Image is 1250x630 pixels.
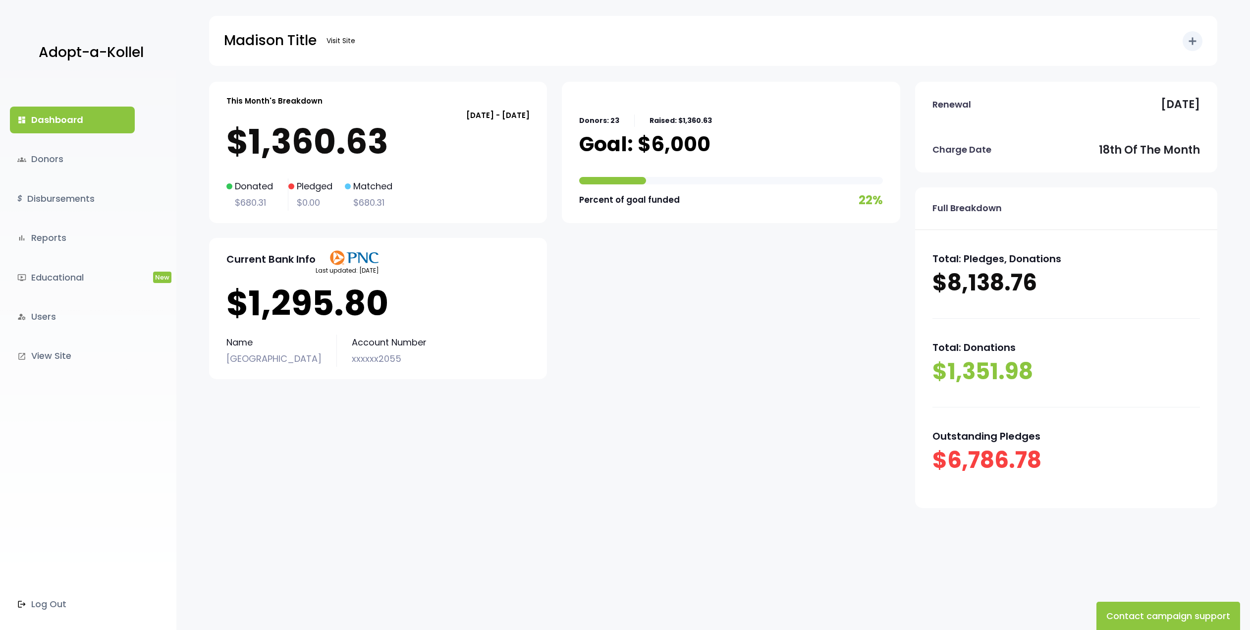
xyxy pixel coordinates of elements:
[288,178,332,194] p: Pledged
[579,115,619,127] p: Donors: 23
[352,351,427,367] p: xxxxxx2055
[932,445,1200,476] p: $6,786.78
[17,312,26,321] i: manage_accounts
[17,233,26,242] i: bar_chart
[352,335,427,350] p: Account Number
[153,272,171,283] span: New
[10,264,135,291] a: ondemand_videoEducationalNew
[859,189,883,211] p: 22%
[226,122,530,162] p: $1,360.63
[650,115,712,127] p: Raised: $1,360.63
[932,427,1200,445] p: Outstanding Pledges
[10,146,135,172] a: groupsDonors
[1187,35,1198,47] i: add
[288,195,332,211] p: $0.00
[932,268,1200,298] p: $8,138.76
[345,195,392,211] p: $680.31
[10,225,135,251] a: bar_chartReports
[10,107,135,133] a: dashboardDashboard
[579,192,680,208] p: Percent of goal funded
[34,29,144,77] a: Adopt-a-Kollel
[932,200,1002,216] p: Full Breakdown
[17,352,26,361] i: launch
[39,40,144,65] p: Adopt-a-Kollel
[17,273,26,282] i: ondemand_video
[17,155,26,164] span: groups
[579,132,710,157] p: Goal: $6,000
[932,97,971,113] p: Renewal
[322,31,360,51] a: Visit Site
[1096,602,1240,630] button: Contact campaign support
[226,109,530,122] p: [DATE] - [DATE]
[226,178,273,194] p: Donated
[226,195,273,211] p: $680.31
[10,591,135,618] a: Log Out
[1183,31,1202,51] button: add
[226,351,322,367] p: [GEOGRAPHIC_DATA]
[932,142,991,158] p: Charge Date
[345,178,392,194] p: Matched
[226,284,530,323] p: $1,295.80
[226,250,316,268] p: Current Bank Info
[226,335,322,350] p: Name
[932,356,1200,387] p: $1,351.98
[10,185,135,212] a: $Disbursements
[17,192,22,206] i: $
[10,343,135,369] a: launchView Site
[316,265,379,276] p: Last updated: [DATE]
[17,115,26,124] i: dashboard
[1099,140,1200,160] p: 18th of the month
[329,250,379,265] img: PNClogo.svg
[226,94,323,108] p: This Month's Breakdown
[224,28,317,53] p: Madison Title
[10,303,135,330] a: manage_accountsUsers
[932,339,1200,356] p: Total: Donations
[932,250,1200,268] p: Total: Pledges, Donations
[1161,95,1200,115] p: [DATE]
